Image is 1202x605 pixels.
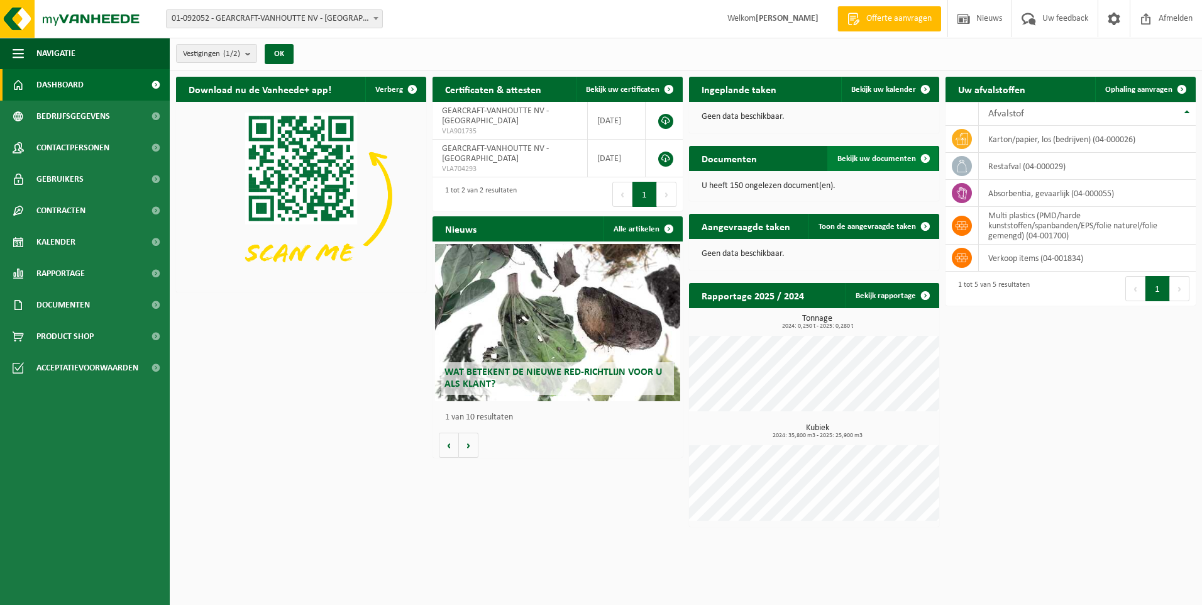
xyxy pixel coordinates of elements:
h2: Rapportage 2025 / 2024 [689,283,817,308]
td: [DATE] [588,140,646,177]
span: VLA704293 [442,164,578,174]
h2: Documenten [689,146,769,170]
span: Product Shop [36,321,94,352]
h2: Certificaten & attesten [433,77,554,101]
span: Wat betekent de nieuwe RED-richtlijn voor u als klant? [444,367,662,389]
a: Ophaling aanvragen [1095,77,1194,102]
h2: Nieuws [433,216,489,241]
span: Bekijk uw kalender [851,86,916,94]
span: Gebruikers [36,164,84,195]
span: Toon de aangevraagde taken [819,223,916,231]
span: 2024: 0,250 t - 2025: 0,280 t [695,323,939,330]
span: VLA901735 [442,126,578,136]
span: 01-092052 - GEARCRAFT-VANHOUTTE NV - WAREGEM [167,10,382,28]
p: U heeft 150 ongelezen document(en). [702,182,927,191]
button: 1 [1145,276,1170,301]
span: Bekijk uw certificaten [586,86,659,94]
h2: Uw afvalstoffen [946,77,1038,101]
span: Rapportage [36,258,85,289]
button: Previous [612,182,632,207]
span: Contactpersonen [36,132,109,164]
count: (1/2) [223,50,240,58]
span: GEARCRAFT-VANHOUTTE NV - [GEOGRAPHIC_DATA] [442,106,549,126]
a: Bekijk uw kalender [841,77,938,102]
h3: Tonnage [695,314,939,330]
td: [DATE] [588,102,646,140]
span: Verberg [375,86,403,94]
p: 1 van 10 resultaten [445,413,676,422]
button: Previous [1125,276,1145,301]
span: Contracten [36,195,85,226]
p: Geen data beschikbaar. [702,113,927,121]
span: Ophaling aanvragen [1105,86,1172,94]
span: GEARCRAFT-VANHOUTTE NV - [GEOGRAPHIC_DATA] [442,144,549,164]
p: Geen data beschikbaar. [702,250,927,258]
a: Bekijk uw documenten [827,146,938,171]
img: Download de VHEPlus App [176,102,426,290]
td: multi plastics (PMD/harde kunststoffen/spanbanden/EPS/folie naturel/folie gemengd) (04-001700) [979,207,1196,245]
a: Bekijk rapportage [846,283,938,308]
button: OK [265,44,294,64]
a: Offerte aanvragen [837,6,941,31]
button: Vorige [439,433,459,458]
td: restafval (04-000029) [979,153,1196,180]
span: Offerte aanvragen [863,13,935,25]
span: Acceptatievoorwaarden [36,352,138,384]
a: Alle artikelen [604,216,681,241]
span: Kalender [36,226,75,258]
div: 1 tot 2 van 2 resultaten [439,180,517,208]
span: Dashboard [36,69,84,101]
button: 1 [632,182,657,207]
h3: Kubiek [695,424,939,439]
span: Navigatie [36,38,75,69]
button: Next [1170,276,1189,301]
strong: [PERSON_NAME] [756,14,819,23]
button: Verberg [365,77,425,102]
a: Toon de aangevraagde taken [808,214,938,239]
span: Bekijk uw documenten [837,155,916,163]
button: Volgende [459,433,478,458]
a: Wat betekent de nieuwe RED-richtlijn voor u als klant? [435,244,680,401]
h2: Ingeplande taken [689,77,789,101]
h2: Aangevraagde taken [689,214,803,238]
div: 1 tot 5 van 5 resultaten [952,275,1030,302]
span: 01-092052 - GEARCRAFT-VANHOUTTE NV - WAREGEM [166,9,383,28]
td: karton/papier, los (bedrijven) (04-000026) [979,126,1196,153]
span: 2024: 35,800 m3 - 2025: 25,900 m3 [695,433,939,439]
span: Vestigingen [183,45,240,64]
td: absorbentia, gevaarlijk (04-000055) [979,180,1196,207]
td: verkoop items (04-001834) [979,245,1196,272]
a: Bekijk uw certificaten [576,77,681,102]
button: Vestigingen(1/2) [176,44,257,63]
span: Afvalstof [988,109,1024,119]
h2: Download nu de Vanheede+ app! [176,77,344,101]
button: Next [657,182,676,207]
span: Bedrijfsgegevens [36,101,110,132]
span: Documenten [36,289,90,321]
